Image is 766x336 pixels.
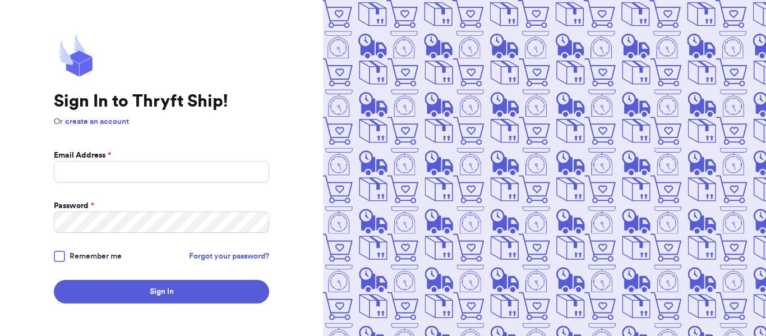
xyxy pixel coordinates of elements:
[54,116,269,127] p: Or
[54,280,269,303] button: Sign In
[54,150,111,161] label: Email Address
[65,118,129,126] a: create an account
[70,251,122,262] span: Remember me
[54,91,269,112] h1: Sign In to Thryft Ship!
[54,200,94,211] label: Password
[189,251,269,262] a: Forgot your password?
